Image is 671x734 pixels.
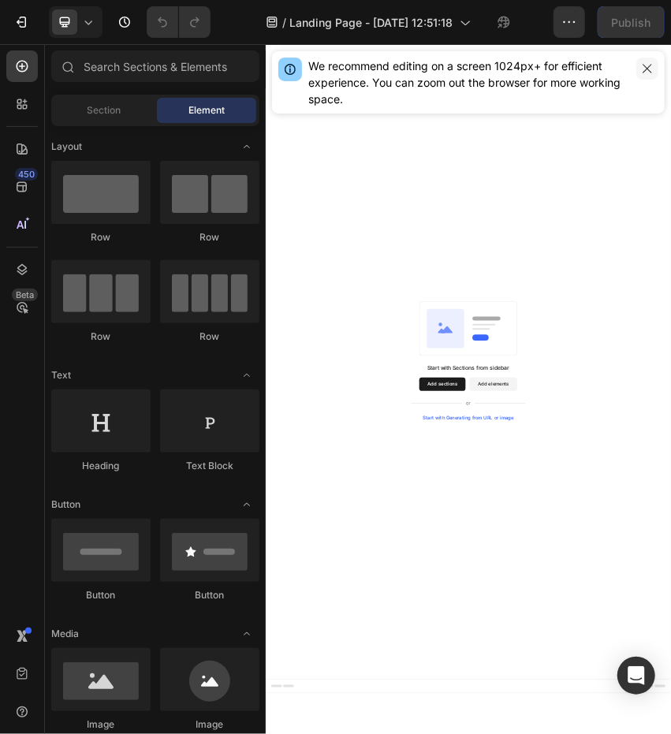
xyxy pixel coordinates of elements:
[188,103,225,117] span: Element
[160,459,259,473] div: Text Block
[88,103,121,117] span: Section
[51,497,80,512] span: Button
[283,14,287,31] span: /
[15,168,38,181] div: 450
[160,230,259,244] div: Row
[611,14,650,31] div: Publish
[598,6,664,38] button: Publish
[51,588,151,602] div: Button
[160,588,259,602] div: Button
[160,717,259,732] div: Image
[51,230,151,244] div: Row
[234,621,259,646] span: Toggle open
[51,140,82,154] span: Layout
[51,717,151,732] div: Image
[234,363,259,388] span: Toggle open
[51,368,71,382] span: Text
[51,330,151,344] div: Row
[266,29,671,696] iframe: Design area
[308,58,630,107] div: We recommend editing on a screen 1024px+ for efficient experience. You can zoom out the browser f...
[51,627,79,641] span: Media
[234,492,259,517] span: Toggle open
[617,657,655,695] div: Open Intercom Messenger
[147,6,211,38] div: Undo/Redo
[12,289,38,301] div: Beta
[290,14,453,31] span: Landing Page - [DATE] 12:51:18
[160,330,259,344] div: Row
[234,134,259,159] span: Toggle open
[51,50,259,82] input: Search Sections & Elements
[51,459,151,473] div: Heading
